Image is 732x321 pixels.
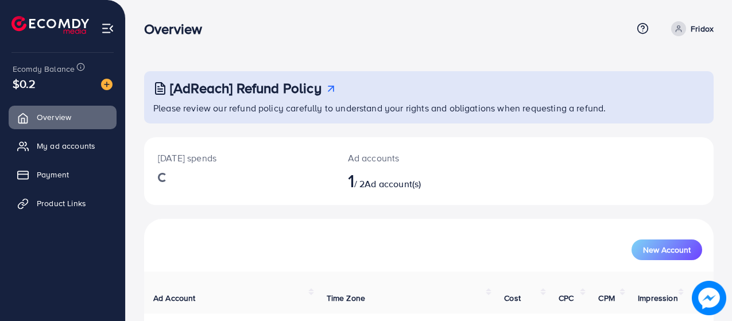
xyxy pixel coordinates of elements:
[327,292,365,304] span: Time Zone
[559,292,574,304] span: CPC
[9,192,117,215] a: Product Links
[144,21,211,37] h3: Overview
[101,79,113,90] img: image
[9,106,117,129] a: Overview
[643,246,691,254] span: New Account
[9,163,117,186] a: Payment
[638,292,678,304] span: Impression
[37,140,95,152] span: My ad accounts
[153,101,707,115] p: Please review our refund policy carefully to understand your rights and obligations when requesti...
[598,292,614,304] span: CPM
[13,63,75,75] span: Ecomdy Balance
[37,111,71,123] span: Overview
[158,151,320,165] p: [DATE] spends
[504,292,521,304] span: Cost
[13,75,36,92] span: $0.2
[153,292,196,304] span: Ad Account
[632,239,702,260] button: New Account
[348,151,463,165] p: Ad accounts
[365,177,421,190] span: Ad account(s)
[691,22,714,36] p: Fridox
[37,169,69,180] span: Payment
[667,21,714,36] a: Fridox
[170,80,322,96] h3: [AdReach] Refund Policy
[348,169,463,191] h2: / 2
[37,198,86,209] span: Product Links
[692,281,726,315] img: image
[101,22,114,35] img: menu
[9,134,117,157] a: My ad accounts
[11,16,89,34] img: logo
[348,167,354,194] span: 1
